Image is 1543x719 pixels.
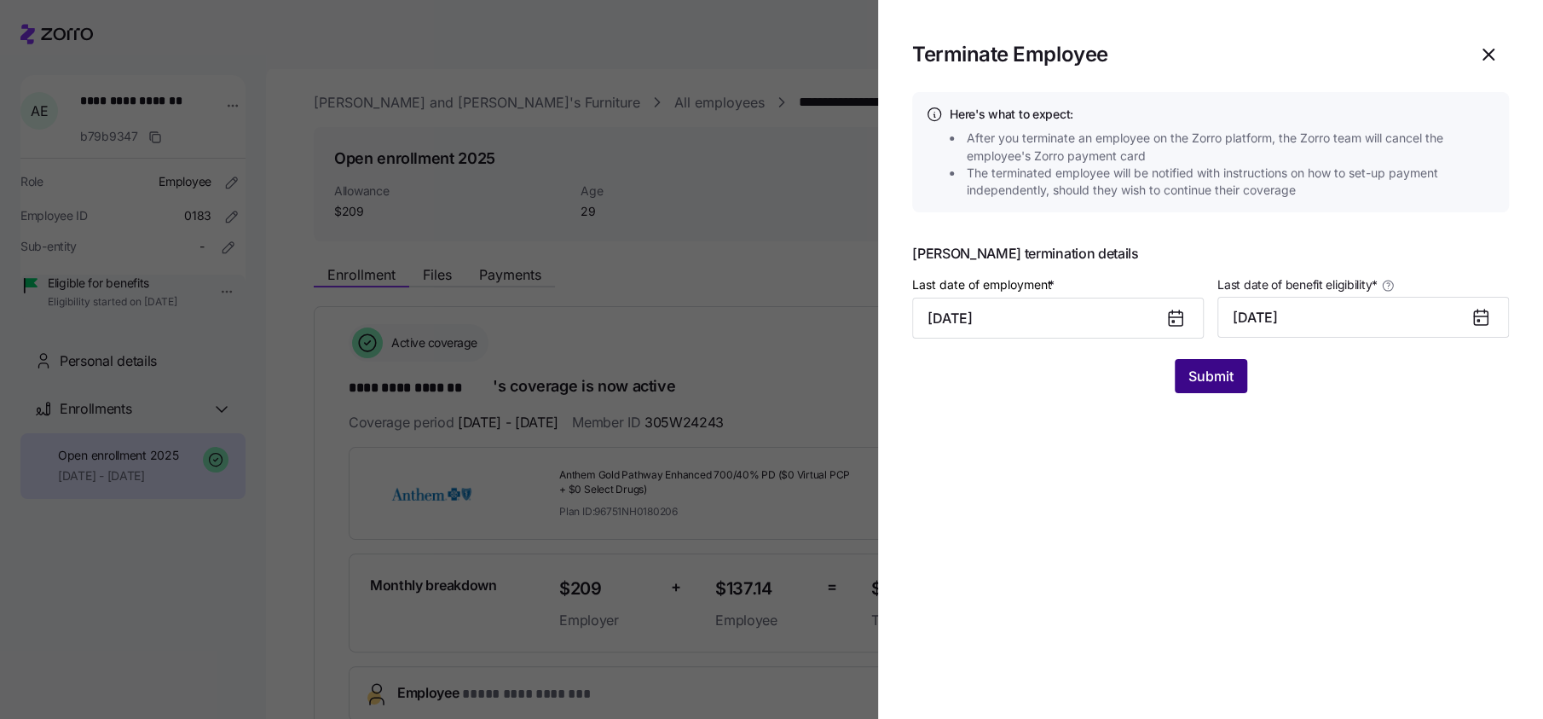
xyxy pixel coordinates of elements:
[912,246,1509,260] span: [PERSON_NAME] termination details
[967,130,1500,165] span: After you terminate an employee on the Zorro platform, the Zorro team will cancel the employee's ...
[967,165,1500,200] span: The terminated employee will be notified with instructions on how to set-up payment independently...
[1188,366,1234,386] span: Submit
[912,41,1461,67] h1: Terminate Employee
[1175,359,1247,393] button: Submit
[950,106,1495,123] h4: Here's what to expect:
[1217,297,1509,338] button: [DATE]
[912,275,1058,294] label: Last date of employment
[1217,276,1378,293] span: Last date of benefit eligibility *
[912,298,1204,339] input: MM/DD/YYYY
